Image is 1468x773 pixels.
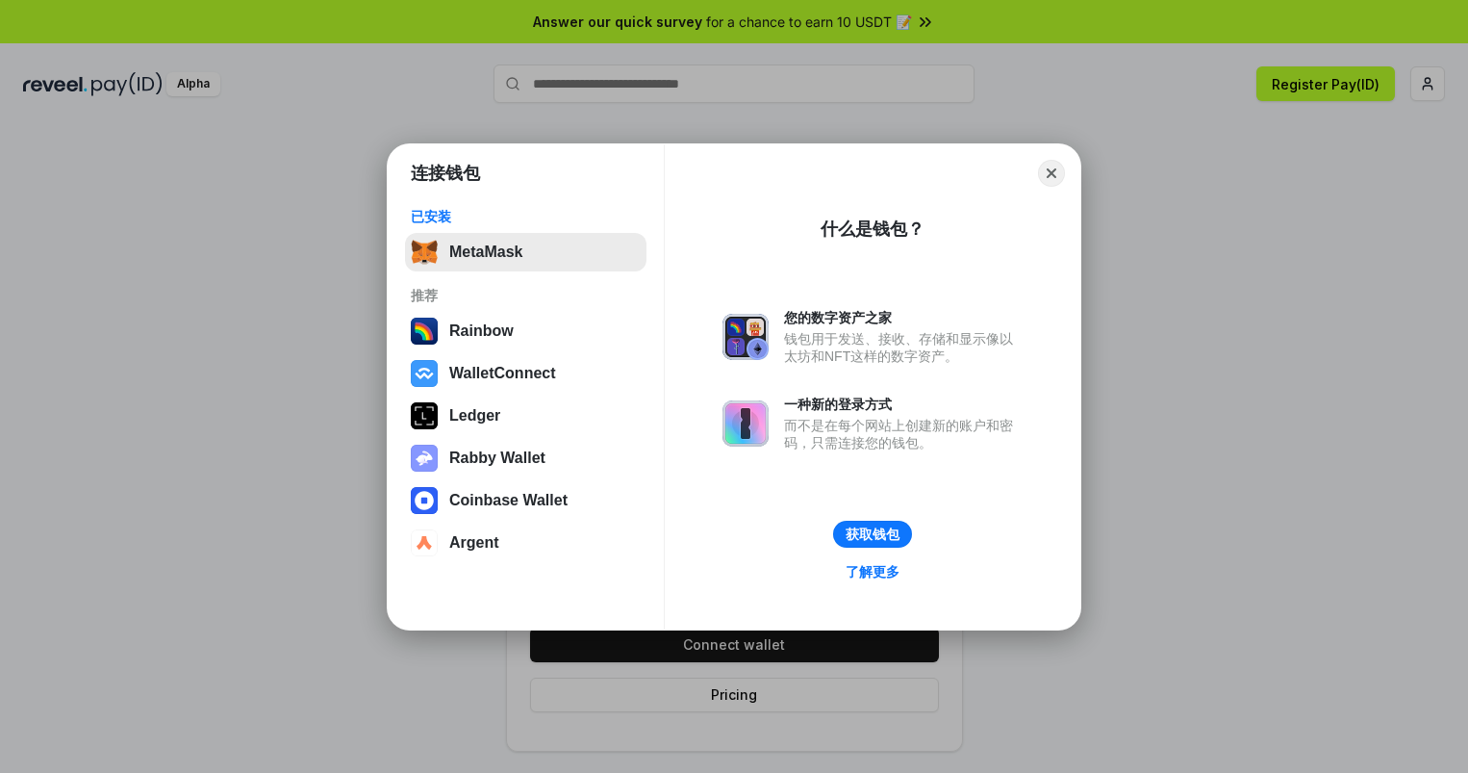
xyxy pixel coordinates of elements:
div: 了解更多 [846,563,899,580]
img: svg+xml,%3Csvg%20xmlns%3D%22http%3A%2F%2Fwww.w3.org%2F2000%2Fsvg%22%20fill%3D%22none%22%20viewBox... [722,314,769,360]
div: 推荐 [411,287,641,304]
button: Ledger [405,397,646,435]
div: 钱包用于发送、接收、存储和显示像以太坊和NFT这样的数字资产。 [784,330,1023,365]
button: Close [1038,160,1065,187]
img: svg+xml,%3Csvg%20width%3D%22120%22%20height%3D%22120%22%20viewBox%3D%220%200%20120%20120%22%20fil... [411,318,438,345]
div: 而不是在每个网站上创建新的账户和密码，只需连接您的钱包。 [784,417,1023,451]
button: Coinbase Wallet [405,481,646,520]
div: 您的数字资产之家 [784,309,1023,326]
div: Rainbow [449,322,514,340]
h1: 连接钱包 [411,162,480,185]
div: Argent [449,534,499,552]
div: Ledger [449,407,500,425]
img: svg+xml,%3Csvg%20width%3D%2228%22%20height%3D%2228%22%20viewBox%3D%220%200%2028%2028%22%20fill%3D... [411,529,438,556]
button: Argent [405,524,646,562]
div: Rabby Wallet [449,450,545,467]
button: Rainbow [405,312,646,350]
button: Rabby Wallet [405,439,646,477]
button: WalletConnect [405,354,646,393]
button: 获取钱包 [833,521,912,548]
img: svg+xml,%3Csvg%20xmlns%3D%22http%3A%2F%2Fwww.w3.org%2F2000%2Fsvg%22%20width%3D%2228%22%20height%3... [411,402,438,429]
div: 什么是钱包？ [821,218,924,241]
div: 一种新的登录方式 [784,396,1023,413]
div: 获取钱包 [846,526,899,543]
div: 已安装 [411,208,641,225]
img: svg+xml,%3Csvg%20width%3D%2228%22%20height%3D%2228%22%20viewBox%3D%220%200%2028%2028%22%20fill%3D... [411,360,438,387]
img: svg+xml,%3Csvg%20width%3D%2228%22%20height%3D%2228%22%20viewBox%3D%220%200%2028%2028%22%20fill%3D... [411,487,438,514]
button: MetaMask [405,233,646,271]
a: 了解更多 [834,559,911,584]
img: svg+xml,%3Csvg%20fill%3D%22none%22%20height%3D%2233%22%20viewBox%3D%220%200%2035%2033%22%20width%... [411,239,438,266]
img: svg+xml,%3Csvg%20xmlns%3D%22http%3A%2F%2Fwww.w3.org%2F2000%2Fsvg%22%20fill%3D%22none%22%20viewBox... [722,400,769,447]
img: svg+xml,%3Csvg%20xmlns%3D%22http%3A%2F%2Fwww.w3.org%2F2000%2Fsvg%22%20fill%3D%22none%22%20viewBox... [411,445,438,472]
div: MetaMask [449,244,522,261]
div: Coinbase Wallet [449,492,568,509]
div: WalletConnect [449,365,556,382]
